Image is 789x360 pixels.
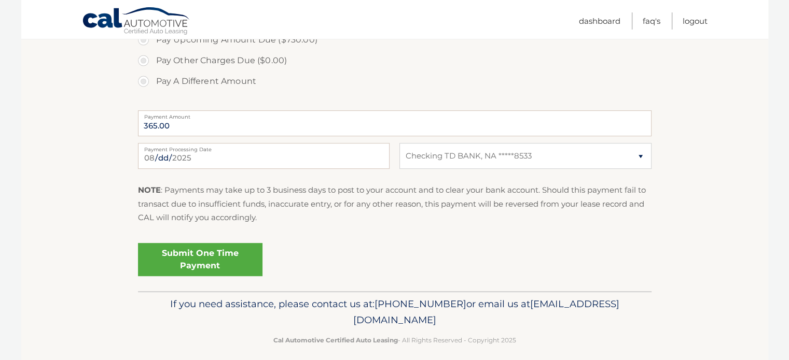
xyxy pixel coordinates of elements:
[138,110,652,119] label: Payment Amount
[375,298,466,310] span: [PHONE_NUMBER]
[138,50,652,71] label: Pay Other Charges Due ($0.00)
[138,143,390,151] label: Payment Processing Date
[138,183,652,224] p: : Payments may take up to 3 business days to post to your account and to clear your bank account....
[683,12,708,30] a: Logout
[138,185,161,195] strong: NOTE
[579,12,620,30] a: Dashboard
[273,336,398,344] strong: Cal Automotive Certified Auto Leasing
[145,296,645,329] p: If you need assistance, please contact us at: or email us at
[82,7,191,37] a: Cal Automotive
[138,71,652,92] label: Pay A Different Amount
[138,30,652,50] label: Pay Upcoming Amount Due ($730.00)
[643,12,660,30] a: FAQ's
[138,243,262,276] a: Submit One Time Payment
[145,335,645,345] p: - All Rights Reserved - Copyright 2025
[138,110,652,136] input: Payment Amount
[138,143,390,169] input: Payment Date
